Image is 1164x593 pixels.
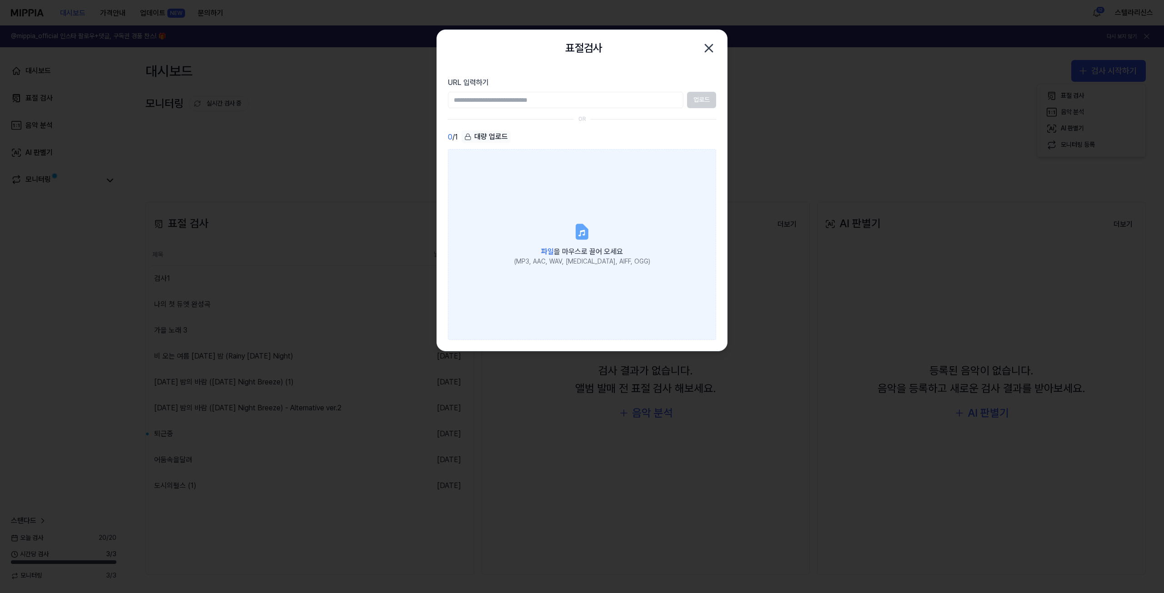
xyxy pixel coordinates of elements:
span: 0 [448,132,452,143]
span: 파일 [541,247,554,256]
button: 대량 업로드 [462,130,511,144]
div: / 1 [448,130,458,144]
h2: 표절검사 [565,40,602,57]
div: OR [578,115,586,123]
span: 을 마우스로 끌어 오세요 [541,247,623,256]
div: 대량 업로드 [462,130,511,143]
label: URL 입력하기 [448,77,716,88]
div: (MP3, AAC, WAV, [MEDICAL_DATA], AIFF, OGG) [514,257,650,266]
